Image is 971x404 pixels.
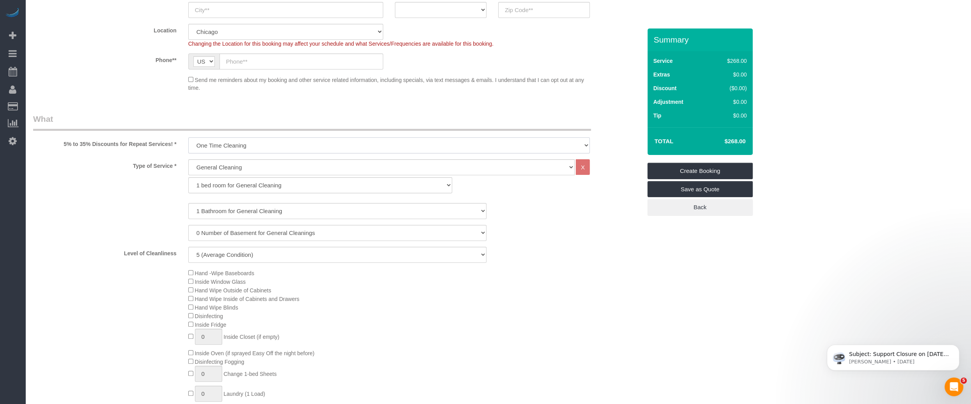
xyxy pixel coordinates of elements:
[195,287,271,294] span: Hand Wipe Outside of Cabinets
[711,98,747,106] div: $0.00
[195,270,255,276] span: Hand -Wipe Baseboards
[27,24,182,34] label: Location
[5,8,20,19] img: Automaid Logo
[711,112,747,119] div: $0.00
[960,377,967,384] span: 5
[223,334,279,340] span: Inside Closet (if empty)
[223,371,276,377] span: Change 1-bed Sheets
[647,181,753,198] a: Save as Quote
[654,35,749,44] h3: Summary
[815,328,971,383] iframe: Intercom notifications message
[195,279,246,285] span: Inside Window Glass
[654,138,674,144] strong: Total
[33,113,591,131] legend: What
[188,77,584,91] span: Send me reminders about my booking and other service related information, including specials, via...
[711,71,747,78] div: $0.00
[195,296,299,302] span: Hand Wipe Inside of Cabinets and Drawers
[27,247,182,257] label: Level of Cleanliness
[653,98,683,106] label: Adjustment
[27,137,182,148] label: 5% to 35% Discounts for Repeat Services! *
[195,304,238,311] span: Hand Wipe Blinds
[944,377,963,396] iframe: Intercom live chat
[653,57,673,65] label: Service
[27,159,182,170] label: Type of Service *
[195,313,223,319] span: Disinfecting
[195,350,315,356] span: Inside Oven (if sprayed Easy Off the night before)
[195,322,226,328] span: Inside Fridge
[647,199,753,215] a: Back
[653,84,677,92] label: Discount
[653,71,670,78] label: Extras
[498,2,590,18] input: Zip Code**
[195,359,244,365] span: Disinfecting Fogging
[653,112,661,119] label: Tip
[647,163,753,179] a: Create Booking
[701,138,745,145] h4: $268.00
[223,391,265,397] span: Laundry (1 Load)
[188,41,493,47] span: Changing the Location for this booking may affect your schedule and what Services/Frequencies are...
[711,84,747,92] div: ($0.00)
[711,57,747,65] div: $268.00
